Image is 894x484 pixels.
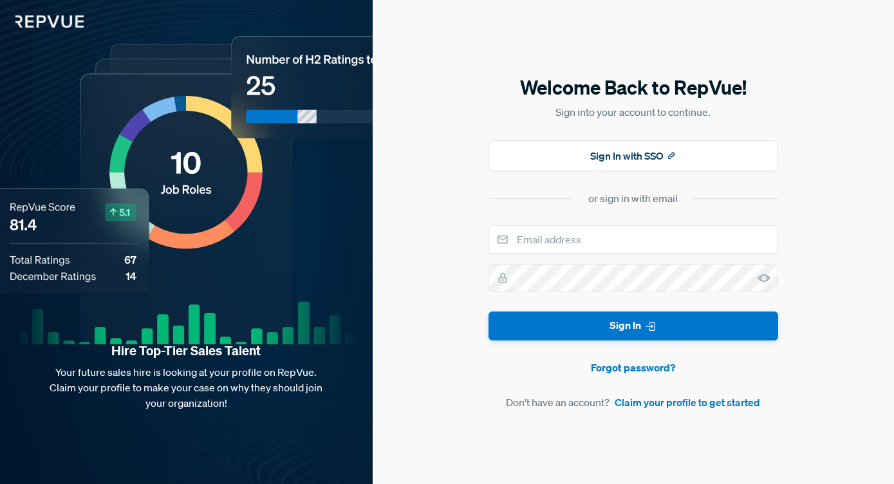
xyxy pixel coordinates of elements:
[21,364,352,411] p: Your future sales hire is looking at your profile on RepVue. Claim your profile to make your case...
[489,140,778,171] button: Sign In with SSO
[489,312,778,340] button: Sign In
[489,225,778,254] input: Email address
[489,395,778,410] article: Don't have an account?
[21,342,352,359] strong: Hire Top-Tier Sales Talent
[489,104,778,120] p: Sign into your account to continue.
[588,191,678,206] div: or sign in with email
[489,360,778,375] a: Forgot password?
[615,395,760,410] a: Claim your profile to get started
[489,74,778,101] h5: Welcome Back to RepVue!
